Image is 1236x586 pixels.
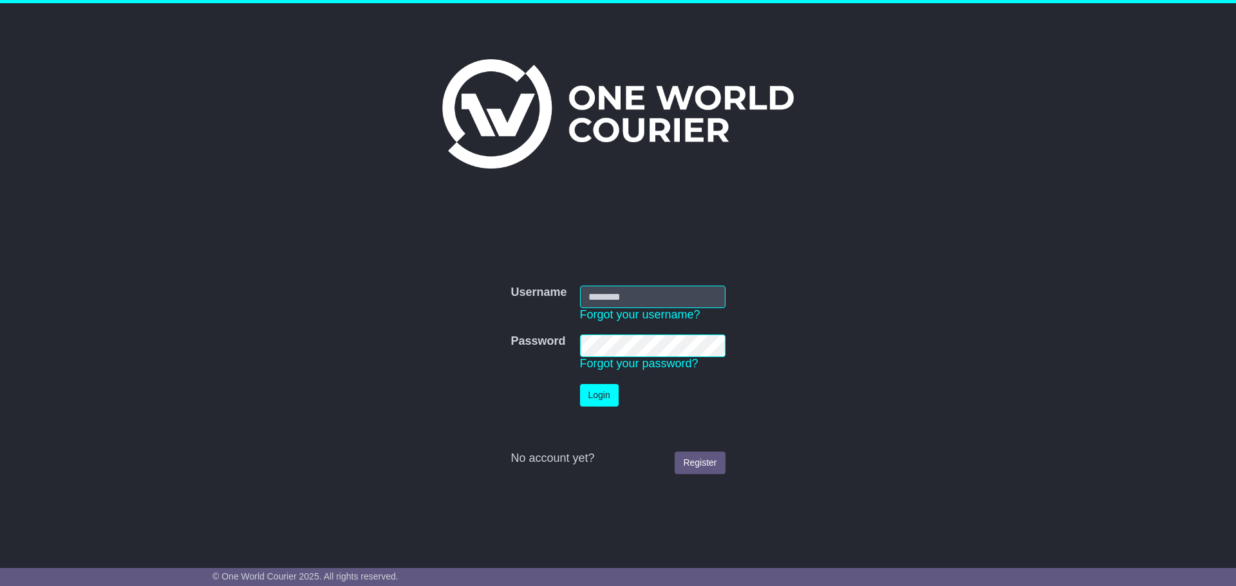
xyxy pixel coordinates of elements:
a: Forgot your password? [580,357,698,370]
div: No account yet? [510,452,725,466]
button: Login [580,384,619,407]
img: One World [442,59,794,169]
a: Forgot your username? [580,308,700,321]
label: Username [510,286,566,300]
label: Password [510,334,565,349]
span: © One World Courier 2025. All rights reserved. [212,571,398,581]
a: Register [675,452,725,474]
